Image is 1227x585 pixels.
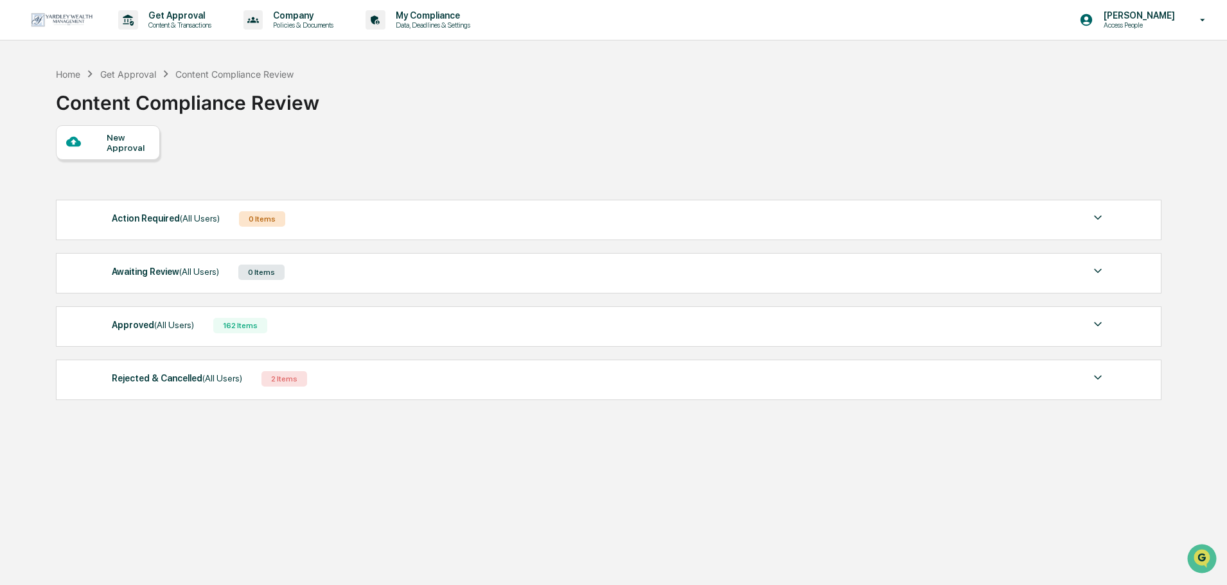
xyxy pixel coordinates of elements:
a: Powered byPylon [91,217,155,227]
div: 0 Items [238,265,285,280]
p: [PERSON_NAME] [1093,10,1181,21]
div: 🗄️ [93,163,103,173]
img: logo [31,13,93,27]
p: Company [263,10,340,21]
img: caret [1090,370,1106,385]
iframe: Open customer support [1186,543,1221,577]
a: 🔎Data Lookup [8,181,86,204]
div: 0 Items [239,211,285,227]
img: caret [1090,263,1106,279]
div: Start new chat [44,98,211,111]
p: My Compliance [385,10,477,21]
div: New Approval [107,132,150,153]
p: How can we help? [13,27,234,48]
div: 2 Items [261,371,307,387]
a: 🖐️Preclearance [8,157,88,180]
span: Attestations [106,162,159,175]
p: Policies & Documents [263,21,340,30]
div: Content Compliance Review [175,69,294,80]
img: 1746055101610-c473b297-6a78-478c-a979-82029cc54cd1 [13,98,36,121]
div: Awaiting Review [112,263,219,280]
div: Home [56,69,80,80]
span: (All Users) [179,266,219,277]
div: 🔎 [13,188,23,198]
p: Data, Deadlines & Settings [385,21,477,30]
span: Data Lookup [26,186,81,199]
button: Start new chat [218,102,234,118]
div: We're available if you need us! [44,111,163,121]
div: Rejected & Cancelled [112,370,242,387]
img: caret [1090,210,1106,225]
img: caret [1090,317,1106,332]
p: Content & Transactions [138,21,218,30]
p: Access People [1093,21,1181,30]
div: 162 Items [213,318,267,333]
p: Get Approval [138,10,218,21]
span: (All Users) [202,373,242,383]
span: (All Users) [154,320,194,330]
div: 🖐️ [13,163,23,173]
div: Action Required [112,210,220,227]
span: Pylon [128,218,155,227]
span: (All Users) [180,213,220,223]
div: Get Approval [100,69,156,80]
div: Approved [112,317,194,333]
span: Preclearance [26,162,83,175]
div: Content Compliance Review [56,81,319,114]
a: 🗄️Attestations [88,157,164,180]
